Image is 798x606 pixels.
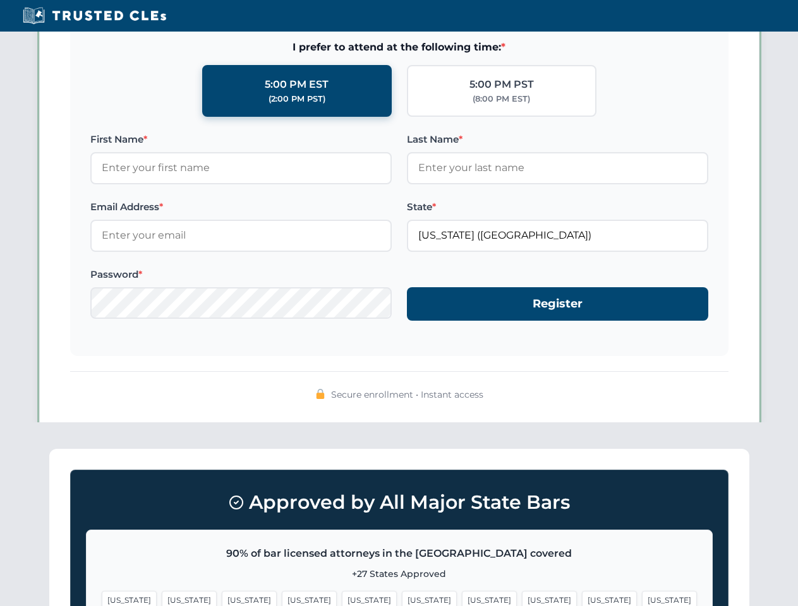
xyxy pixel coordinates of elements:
[90,39,708,56] span: I prefer to attend at the following time:
[90,132,392,147] label: First Name
[407,199,708,215] label: State
[19,6,170,25] img: Trusted CLEs
[90,267,392,282] label: Password
[90,199,392,215] label: Email Address
[265,76,329,93] div: 5:00 PM EST
[90,220,392,251] input: Enter your email
[407,132,708,147] label: Last Name
[407,287,708,321] button: Register
[102,545,697,562] p: 90% of bar licensed attorneys in the [GEOGRAPHIC_DATA] covered
[469,76,534,93] div: 5:00 PM PST
[86,485,713,520] h3: Approved by All Major State Bars
[102,567,697,581] p: +27 States Approved
[407,152,708,184] input: Enter your last name
[473,93,530,105] div: (8:00 PM EST)
[407,220,708,251] input: Florida (FL)
[269,93,325,105] div: (2:00 PM PST)
[90,152,392,184] input: Enter your first name
[315,389,325,399] img: 🔒
[331,388,483,401] span: Secure enrollment • Instant access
